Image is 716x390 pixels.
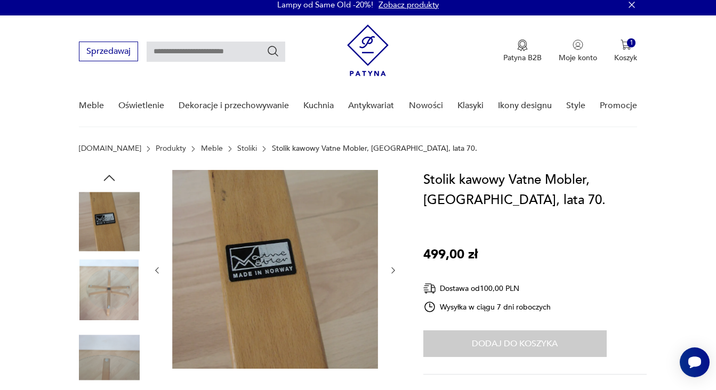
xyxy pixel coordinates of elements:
[559,53,597,63] p: Moje konto
[614,39,637,63] button: 1Koszyk
[503,39,542,63] a: Ikona medaluPatyna B2B
[559,39,597,63] a: Ikonka użytkownikaMoje konto
[423,245,478,265] p: 499,00 zł
[503,39,542,63] button: Patyna B2B
[614,53,637,63] p: Koszyk
[79,42,138,61] button: Sprzedawaj
[503,53,542,63] p: Patyna B2B
[201,144,223,153] a: Meble
[79,85,104,126] a: Meble
[172,170,378,369] img: Zdjęcie produktu Stolik kawowy Vatne Mobler, Norwegia, lata 70.
[237,144,257,153] a: Stoliki
[79,191,140,252] img: Zdjęcie produktu Stolik kawowy Vatne Mobler, Norwegia, lata 70.
[267,45,279,58] button: Szukaj
[348,85,394,126] a: Antykwariat
[79,327,140,388] img: Zdjęcie produktu Stolik kawowy Vatne Mobler, Norwegia, lata 70.
[303,85,334,126] a: Kuchnia
[347,25,389,76] img: Patyna - sklep z meblami i dekoracjami vintage
[573,39,583,50] img: Ikonka użytkownika
[517,39,528,51] img: Ikona medalu
[272,144,477,153] p: Stolik kawowy Vatne Mobler, [GEOGRAPHIC_DATA], lata 70.
[423,282,551,295] div: Dostawa od 100,00 PLN
[409,85,443,126] a: Nowości
[79,48,138,56] a: Sprzedawaj
[621,39,631,50] img: Ikona koszyka
[156,144,186,153] a: Produkty
[559,39,597,63] button: Moje konto
[423,300,551,313] div: Wysyłka w ciągu 7 dni roboczych
[627,38,636,47] div: 1
[179,85,289,126] a: Dekoracje i przechowywanie
[423,282,436,295] img: Ikona dostawy
[79,259,140,320] img: Zdjęcie produktu Stolik kawowy Vatne Mobler, Norwegia, lata 70.
[423,170,647,210] h1: Stolik kawowy Vatne Mobler, [GEOGRAPHIC_DATA], lata 70.
[79,144,141,153] a: [DOMAIN_NAME]
[118,85,164,126] a: Oświetlenie
[566,85,585,126] a: Style
[600,85,637,126] a: Promocje
[457,85,484,126] a: Klasyki
[498,85,552,126] a: Ikony designu
[680,347,710,377] iframe: Smartsupp widget button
